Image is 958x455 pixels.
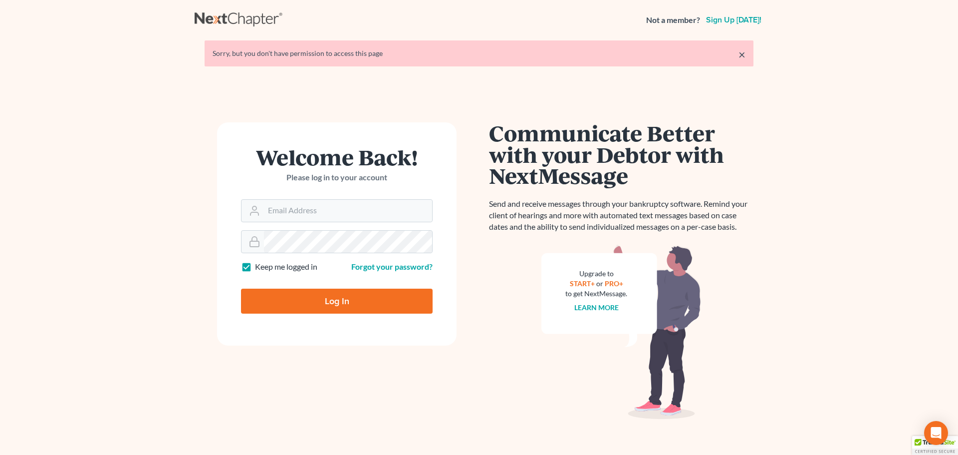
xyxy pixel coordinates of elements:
span: or [596,279,603,288]
a: START+ [570,279,595,288]
div: Upgrade to [565,269,627,279]
p: Send and receive messages through your bankruptcy software. Remind your client of hearings and mo... [489,198,753,233]
label: Keep me logged in [255,261,317,273]
a: PRO+ [605,279,623,288]
div: Sorry, but you don't have permission to access this page [213,48,745,58]
h1: Communicate Better with your Debtor with NextMessage [489,122,753,186]
strong: Not a member? [646,14,700,26]
a: Sign up [DATE]! [704,16,763,24]
a: Forgot your password? [351,262,433,271]
a: × [738,48,745,60]
img: nextmessage_bg-59042aed3d76b12b5cd301f8e5b87938c9018125f34e5fa2b7a6b67550977c72.svg [541,245,701,420]
p: Please log in to your account [241,172,433,183]
div: to get NextMessage. [565,289,627,299]
div: Open Intercom Messenger [924,421,948,445]
input: Log In [241,289,433,314]
h1: Welcome Back! [241,146,433,168]
div: TrustedSite Certified [912,436,958,455]
a: Learn more [574,303,619,312]
input: Email Address [264,200,432,222]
